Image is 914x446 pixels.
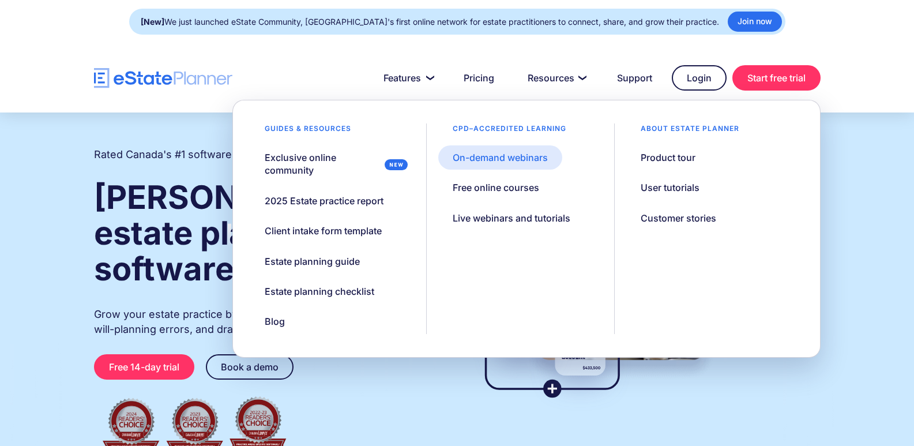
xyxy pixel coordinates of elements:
[265,151,380,177] div: Exclusive online community
[265,255,360,268] div: Estate planning guide
[438,206,585,230] a: Live webinars and tutorials
[438,123,581,140] div: CPD–accredited learning
[603,66,666,89] a: Support
[453,212,570,224] div: Live webinars and tutorials
[626,175,714,200] a: User tutorials
[672,65,727,91] a: Login
[250,123,366,140] div: Guides & resources
[641,212,716,224] div: Customer stories
[438,175,554,200] a: Free online courses
[94,307,435,337] p: Grow your estate practice by streamlining client intake, reducing will-planning errors, and draft...
[94,68,232,88] a: home
[94,178,434,288] strong: [PERSON_NAME] and estate planning software
[438,145,562,170] a: On-demand webinars
[265,224,382,237] div: Client intake form template
[450,66,508,89] a: Pricing
[94,147,348,162] h2: Rated Canada's #1 software for estate practitioners
[370,66,444,89] a: Features
[250,279,389,303] a: Estate planning checklist
[626,206,731,230] a: Customer stories
[514,66,597,89] a: Resources
[641,181,699,194] div: User tutorials
[250,219,396,243] a: Client intake form template
[265,315,285,328] div: Blog
[141,14,719,30] div: We just launched eState Community, [GEOGRAPHIC_DATA]'s first online network for estate practition...
[732,65,821,91] a: Start free trial
[141,17,164,27] strong: [New]
[250,249,374,273] a: Estate planning guide
[250,145,415,183] a: Exclusive online community
[94,354,194,380] a: Free 14-day trial
[250,309,299,333] a: Blog
[265,285,374,298] div: Estate planning checklist
[453,151,548,164] div: On-demand webinars
[626,145,710,170] a: Product tour
[265,194,383,207] div: 2025 Estate practice report
[453,181,539,194] div: Free online courses
[250,189,398,213] a: 2025 Estate practice report
[641,151,695,164] div: Product tour
[728,12,782,32] a: Join now
[626,123,754,140] div: About estate planner
[206,354,294,380] a: Book a demo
